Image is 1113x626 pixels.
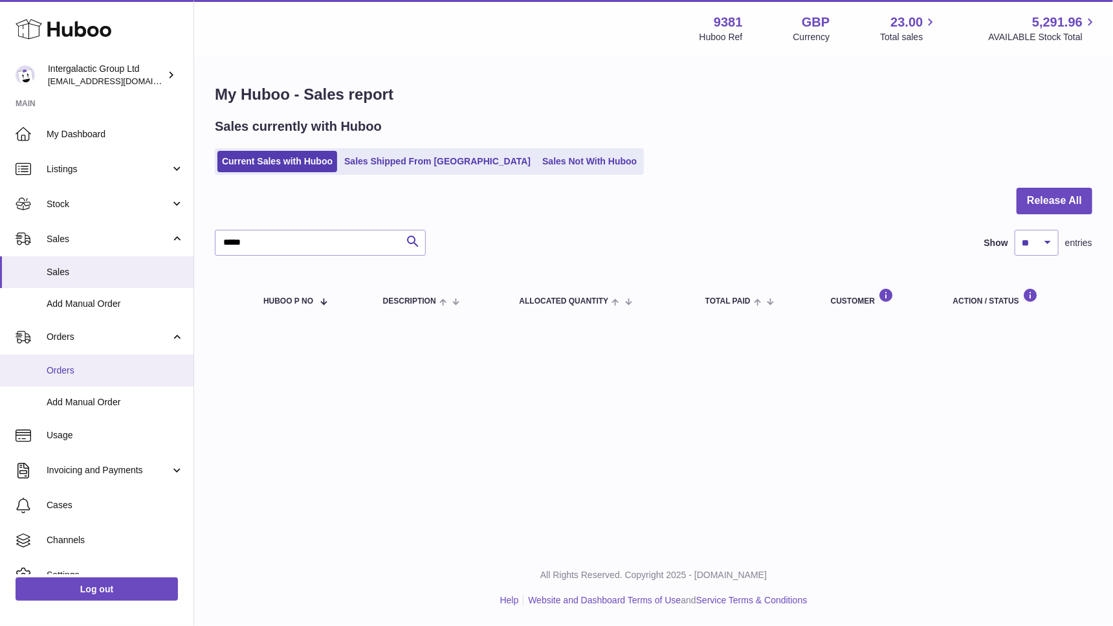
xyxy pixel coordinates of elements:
[47,266,184,278] span: Sales
[47,464,170,476] span: Invoicing and Payments
[890,14,923,31] span: 23.00
[47,534,184,546] span: Channels
[984,237,1008,249] label: Show
[523,594,807,607] li: and
[47,429,184,442] span: Usage
[47,298,184,310] span: Add Manual Order
[802,14,830,31] strong: GBP
[880,31,938,43] span: Total sales
[988,14,1097,43] a: 5,291.96 AVAILABLE Stock Total
[831,288,927,306] div: Customer
[47,163,170,175] span: Listings
[217,151,337,172] a: Current Sales with Huboo
[340,151,535,172] a: Sales Shipped From [GEOGRAPHIC_DATA]
[1032,14,1083,31] span: 5,291.96
[383,297,436,306] span: Description
[215,118,382,135] h2: Sales currently with Huboo
[204,569,1103,581] p: All Rights Reserved. Copyright 2025 - [DOMAIN_NAME]
[793,31,830,43] div: Currency
[215,84,1092,105] h1: My Huboo - Sales report
[47,128,184,140] span: My Dashboard
[538,151,641,172] a: Sales Not With Huboo
[714,14,743,31] strong: 9381
[705,297,751,306] span: Total paid
[988,31,1097,43] span: AVAILABLE Stock Total
[47,499,184,511] span: Cases
[47,396,184,408] span: Add Manual Order
[16,65,35,85] img: info@junglistnetwork.com
[880,14,938,43] a: 23.00 Total sales
[47,233,170,245] span: Sales
[47,198,170,210] span: Stock
[47,331,170,343] span: Orders
[700,31,743,43] div: Huboo Ref
[528,595,681,605] a: Website and Dashboard Terms of Use
[47,364,184,377] span: Orders
[47,569,184,581] span: Settings
[263,297,313,306] span: Huboo P no
[16,577,178,601] a: Log out
[48,76,190,86] span: [EMAIL_ADDRESS][DOMAIN_NAME]
[1017,188,1092,214] button: Release All
[520,297,609,306] span: ALLOCATED Quantity
[500,595,519,605] a: Help
[953,288,1079,306] div: Action / Status
[696,595,808,605] a: Service Terms & Conditions
[1065,237,1092,249] span: entries
[48,63,164,87] div: Intergalactic Group Ltd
